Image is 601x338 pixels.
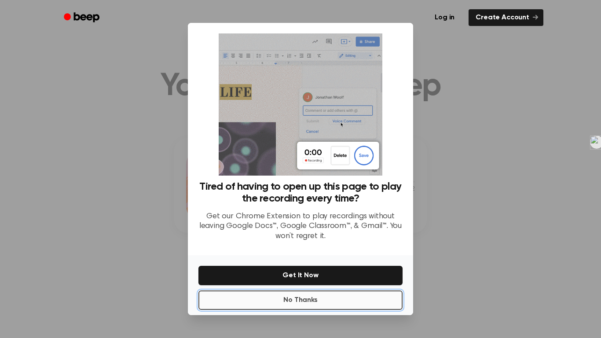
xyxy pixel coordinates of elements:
[198,266,403,285] button: Get It Now
[426,7,463,28] a: Log in
[198,290,403,310] button: No Thanks
[198,212,403,242] p: Get our Chrome Extension to play recordings without leaving Google Docs™, Google Classroom™, & Gm...
[198,181,403,205] h3: Tired of having to open up this page to play the recording every time?
[469,9,543,26] a: Create Account
[58,9,107,26] a: Beep
[219,33,382,176] img: Beep extension in action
